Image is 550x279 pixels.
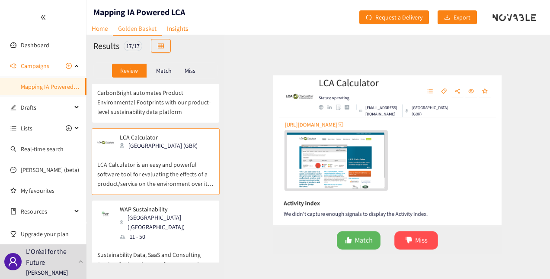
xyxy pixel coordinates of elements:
span: Campaigns [21,57,49,75]
a: Dashboard [21,41,49,49]
li: Status [303,80,340,88]
p: LCA Calculator [120,134,198,141]
a: Real-time search [21,145,64,153]
div: [GEOGRAPHIC_DATA] (GBR) [120,141,203,150]
span: table [158,43,164,50]
img: Snapshot of the company's website [97,134,115,151]
button: tag [449,69,465,83]
div: [GEOGRAPHIC_DATA] ([GEOGRAPHIC_DATA]) [120,213,213,232]
button: likeMatch [325,249,379,271]
h2: Results [93,40,119,52]
p: [PERSON_NAME] [26,268,68,277]
h2: LCA Calculator [303,57,422,74]
p: Sustainability Data, SaaS and Consulting Services for brands, manufacturers, and publically trade... [97,241,214,279]
a: crunchbase [335,93,345,98]
span: unordered-list [437,72,444,80]
h6: Activity index [259,208,304,221]
p: CarbonBright automates Product Environmental Footprints with our product-level sustainability dat... [97,79,214,117]
p: Status: operating [303,80,340,88]
span: redo [366,14,372,21]
div: 17 / 17 [124,41,142,51]
h1: Mapping IA Powered LCA [93,6,185,18]
span: unordered-list [10,125,16,131]
div: We didn't capture enough signals to display the Activity Index. [259,222,515,233]
span: download [444,14,450,21]
span: user [8,256,18,267]
button: table [151,39,171,53]
span: Request a Delivery [375,13,422,22]
a: [PERSON_NAME] (beta) [21,166,79,174]
span: Export [454,13,470,22]
img: Snapshot of the company's website [97,206,115,223]
span: Miss [422,253,437,266]
p: Review [120,67,138,74]
span: star [504,72,511,80]
a: My favourites [21,182,80,199]
a: Home [86,22,113,35]
button: eye [483,69,499,83]
span: sound [10,63,16,69]
span: plus-circle [66,125,72,131]
p: Miss [185,67,195,74]
button: redoRequest a Delivery [359,10,429,24]
a: website [263,127,385,195]
span: trophy [10,231,16,237]
button: unordered-list [432,69,448,83]
button: star [500,69,515,83]
span: Upgrade your plan [21,225,80,243]
p: [EMAIL_ADDRESS][DOMAIN_NAME] [360,92,402,108]
p: L'Oréal for the Future [26,246,75,268]
button: downloadExport [438,10,477,24]
span: Resources [21,203,72,220]
span: dislike [409,255,418,265]
span: plus-circle [66,63,72,69]
a: Insights [162,22,193,35]
img: Company Logo [262,65,296,100]
span: [URL][DOMAIN_NAME] [261,112,326,123]
span: share-alt [470,72,477,80]
img: Snapshot of the Company's website [263,127,385,195]
a: linkedin [313,93,324,98]
button: share-alt [466,69,482,83]
a: Mapping IA Powered LCA [21,83,85,91]
div: Widget de chat [507,237,550,279]
p: WAP Sustainability [120,206,208,213]
a: website [303,93,313,98]
a: Golden Basket [113,22,162,36]
div: 11 - 50 [120,232,213,241]
span: Match [347,253,369,266]
button: dislikeMiss [396,249,450,271]
span: edit [10,104,16,110]
span: tag [454,72,460,80]
span: Drafts [21,99,72,116]
div: [GEOGRAPHIC_DATA] (GBR) [409,92,463,108]
iframe: Chat Widget [507,237,550,279]
p: Match [156,67,172,74]
span: like [335,255,344,265]
span: Lists [21,120,32,137]
span: double-left [40,14,46,20]
p: LCA Calculator is an easy and powerful software tool for evaluating the effects of a product/serv... [97,151,214,188]
span: book [10,208,16,214]
button: [URL][DOMAIN_NAME] [261,110,334,124]
a: google maps [324,92,335,99]
span: eye [487,72,494,80]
